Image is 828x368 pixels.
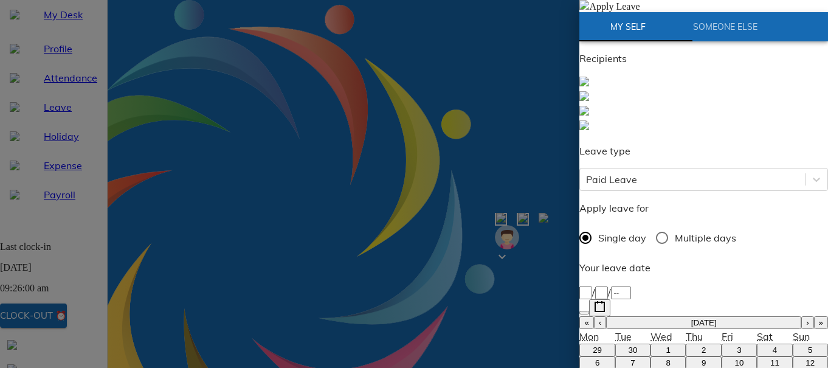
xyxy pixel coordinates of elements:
[608,286,611,298] span: /
[702,358,706,367] abbr: 9 October 2025
[579,344,615,356] button: 29 September 2025
[579,119,828,134] a: Rajendra Vishnu Budake
[686,344,721,356] button: 2 October 2025
[579,52,627,64] span: Recipients
[773,345,777,355] abbr: 4 October 2025
[611,286,631,299] input: ----
[702,345,706,355] abbr: 2 October 2025
[579,144,828,158] p: Leave type
[579,262,650,274] span: Your leave date
[593,345,602,355] abbr: 29 September 2025
[757,330,773,342] abbr: Saturday
[606,316,801,329] button: [DATE]
[579,330,599,342] abbr: Monday
[793,344,828,356] button: 5 October 2025
[592,286,595,298] span: /
[579,91,589,101] img: defaultEmp.0e2b4d71.svg
[579,90,828,105] a: Sanchit Dharankar
[650,330,672,342] abbr: Wednesday
[579,105,828,119] a: sumhr support admin
[595,358,599,367] abbr: 6 October 2025
[629,345,638,355] abbr: 30 September 2025
[814,316,828,329] button: »
[722,330,733,342] abbr: Friday
[615,330,632,342] abbr: Tuesday
[722,344,757,356] button: 3 October 2025
[579,77,589,86] img: defaultEmp.0e2b4d71.svg
[770,358,779,367] abbr: 11 October 2025
[579,225,828,251] div: daytype
[630,358,635,367] abbr: 7 October 2025
[675,231,736,245] span: Multiple days
[650,344,686,356] button: 1 October 2025
[757,344,792,356] button: 4 October 2025
[735,358,744,367] abbr: 10 October 2025
[579,202,649,214] span: Apply leave for
[686,330,703,342] abbr: Thursday
[579,106,589,116] img: defaultEmp.0e2b4d71.svg
[808,345,812,355] abbr: 5 October 2025
[579,120,589,130] img: defaultEmp.0e2b4d71.svg
[586,172,637,187] div: Paid Leave
[801,316,813,329] button: ›
[579,286,592,299] input: --
[579,316,593,329] button: «
[589,1,640,12] span: Apply Leave
[684,19,767,35] span: Someone Else
[806,358,815,367] abbr: 12 October 2025
[594,316,606,329] button: ‹
[793,330,810,342] abbr: Sunday
[579,75,828,90] a: rahul
[737,345,741,355] abbr: 3 October 2025
[587,19,669,35] span: My Self
[598,231,646,245] span: Single day
[666,345,671,355] abbr: 1 October 2025
[595,286,608,299] input: --
[615,344,650,356] button: 30 September 2025
[666,358,671,367] abbr: 8 October 2025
